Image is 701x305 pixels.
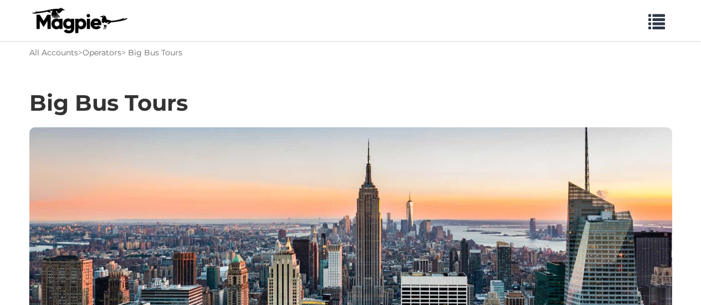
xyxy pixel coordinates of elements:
img: logo-ab69f6fb50320c5b225c76a69d11143b.png [29,7,129,34]
a: Operators [83,48,121,58]
a: All Accounts [29,48,78,58]
div: > > Big Bus Tours [29,46,182,59]
h1: Big Bus Tours [29,90,188,116]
